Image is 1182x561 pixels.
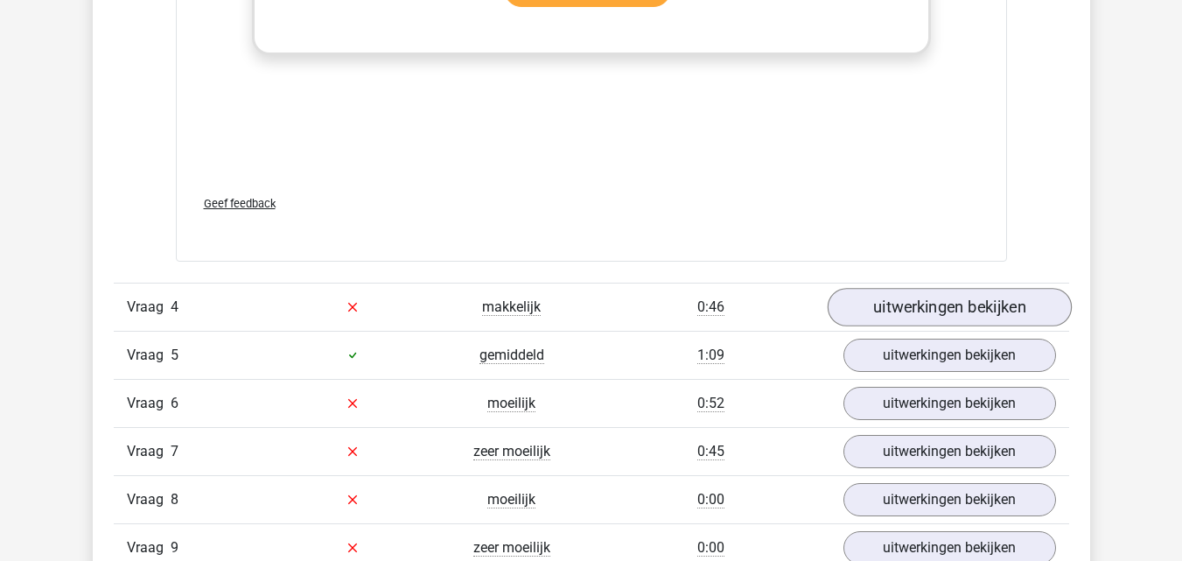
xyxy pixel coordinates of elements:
[697,443,724,460] span: 0:45
[171,539,178,556] span: 9
[127,345,171,366] span: Vraag
[127,297,171,318] span: Vraag
[697,539,724,557] span: 0:00
[171,395,178,411] span: 6
[843,435,1056,468] a: uitwerkingen bekijken
[843,387,1056,420] a: uitwerkingen bekijken
[473,443,550,460] span: zeer moeilijk
[482,298,541,316] span: makkelijk
[127,393,171,414] span: Vraag
[843,483,1056,516] a: uitwerkingen bekijken
[487,395,535,412] span: moeilijk
[827,288,1071,326] a: uitwerkingen bekijken
[697,298,724,316] span: 0:46
[473,539,550,557] span: zeer moeilijk
[479,347,544,364] span: gemiddeld
[697,491,724,508] span: 0:00
[171,347,178,363] span: 5
[127,441,171,462] span: Vraag
[127,489,171,510] span: Vraag
[171,443,178,459] span: 7
[204,197,276,210] span: Geef feedback
[171,298,178,315] span: 4
[127,537,171,558] span: Vraag
[171,491,178,508] span: 8
[697,347,724,364] span: 1:09
[697,395,724,412] span: 0:52
[487,491,535,508] span: moeilijk
[843,339,1056,372] a: uitwerkingen bekijken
